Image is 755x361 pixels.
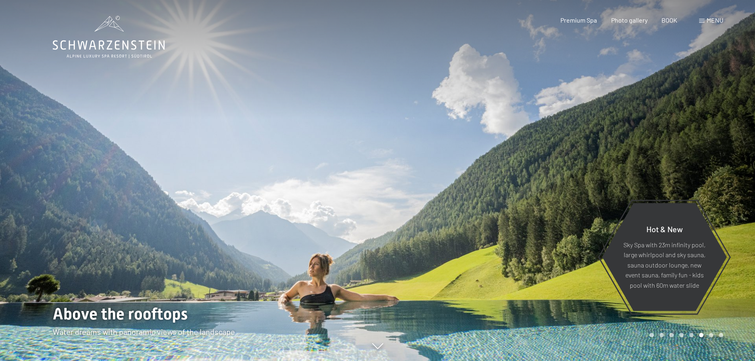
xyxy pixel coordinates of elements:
[623,241,705,288] font: Sky Spa with 23m infinity pool, large whirlpool and sky sauna, sauna outdoor lounge, new event sa...
[560,16,597,24] a: Premium Spa
[709,333,713,337] div: Carousel Page 7
[659,333,664,337] div: Carousel Page 2
[689,333,694,337] div: Carousel Page 5
[647,333,723,337] div: Carousel Pagination
[707,16,723,24] font: menu
[669,333,674,337] div: Carousel Page 3
[661,16,677,24] a: BOOK
[699,333,703,337] div: Carousel Page 6 (Current Slide)
[719,333,723,337] div: Carousel Page 8
[646,224,683,233] font: Hot & New
[611,16,648,24] a: Photo gallery
[602,202,727,311] a: Hot & New Sky Spa with 23m infinity pool, large whirlpool and sky sauna, sauna outdoor lounge, ne...
[650,333,654,337] div: Carousel Page 1
[679,333,684,337] div: Carousel Page 4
